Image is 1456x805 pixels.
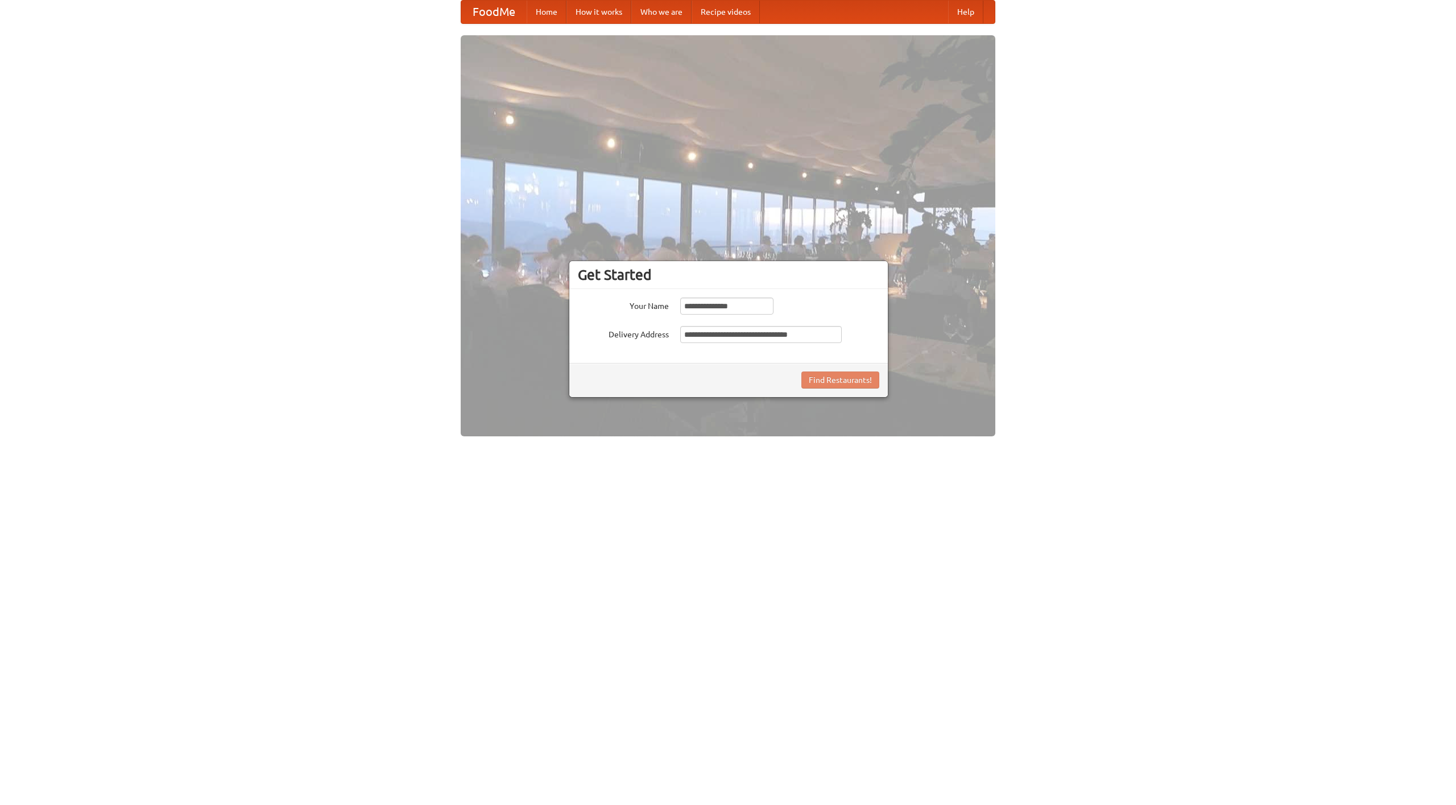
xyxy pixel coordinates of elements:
h3: Get Started [578,266,879,283]
a: Home [527,1,566,23]
a: Recipe videos [692,1,760,23]
label: Your Name [578,298,669,312]
a: How it works [566,1,631,23]
a: FoodMe [461,1,527,23]
a: Help [948,1,983,23]
button: Find Restaurants! [801,371,879,389]
label: Delivery Address [578,326,669,340]
a: Who we are [631,1,692,23]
